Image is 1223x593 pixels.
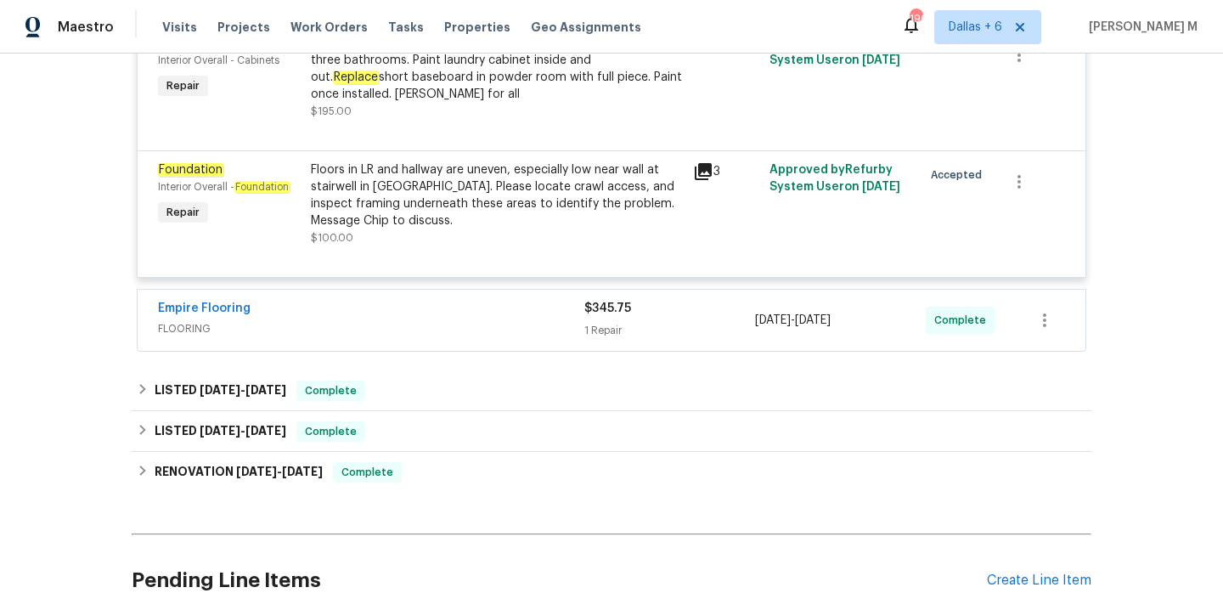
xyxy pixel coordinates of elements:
span: [DATE] [862,181,900,193]
span: - [236,466,323,477]
span: FLOORING [158,320,584,337]
em: Foundation [158,163,223,177]
div: LISTED [DATE]-[DATE]Complete [132,411,1091,452]
em: Foundation [234,181,290,193]
span: Properties [444,19,510,36]
span: [DATE] [862,54,900,66]
h6: LISTED [155,421,286,442]
span: Repair [160,204,206,221]
div: LISTED [DATE]-[DATE]Complete [132,370,1091,411]
div: Paint powder room vanity inside and out. Paint mirror frames in all three bathrooms. Paint laundr... [311,35,683,103]
span: Complete [335,464,400,481]
a: Empire Flooring [158,302,251,314]
span: [DATE] [200,384,240,396]
span: Dallas + 6 [949,19,1002,36]
span: [DATE] [200,425,240,437]
span: [DATE] [282,466,323,477]
span: Maestro [58,19,114,36]
div: 196 [910,10,921,27]
span: - [200,384,286,396]
span: Repair [160,77,206,94]
span: [DATE] [795,314,831,326]
span: [PERSON_NAME] M [1082,19,1198,36]
h6: RENOVATION [155,462,323,483]
span: [DATE] [245,425,286,437]
span: Interior Overall - Cabinets [158,55,279,65]
div: Create Line Item [987,573,1091,589]
span: $195.00 [311,106,352,116]
span: Complete [298,423,364,440]
div: 3 [693,161,759,182]
div: 1 Repair [584,322,755,339]
span: Visits [162,19,197,36]
span: [DATE] [245,384,286,396]
span: Projects [217,19,270,36]
span: - [755,312,831,329]
div: RENOVATION [DATE]-[DATE]Complete [132,452,1091,493]
span: Complete [298,382,364,399]
span: - [200,425,286,437]
span: Work Orders [290,19,368,36]
h6: LISTED [155,381,286,401]
span: $345.75 [584,302,631,314]
span: [DATE] [236,466,277,477]
span: Approved by Refurby System User on [769,164,900,193]
span: $100.00 [311,233,353,243]
span: Accepted [931,167,989,184]
span: Complete [934,312,993,329]
em: Replace [333,71,379,84]
span: Tasks [388,21,424,33]
span: Interior Overall - [158,182,290,192]
span: [DATE] [755,314,791,326]
span: Geo Assignments [531,19,641,36]
div: Floors in LR and hallway are uneven, especially low near wall at stairwell in [GEOGRAPHIC_DATA]. ... [311,161,683,229]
